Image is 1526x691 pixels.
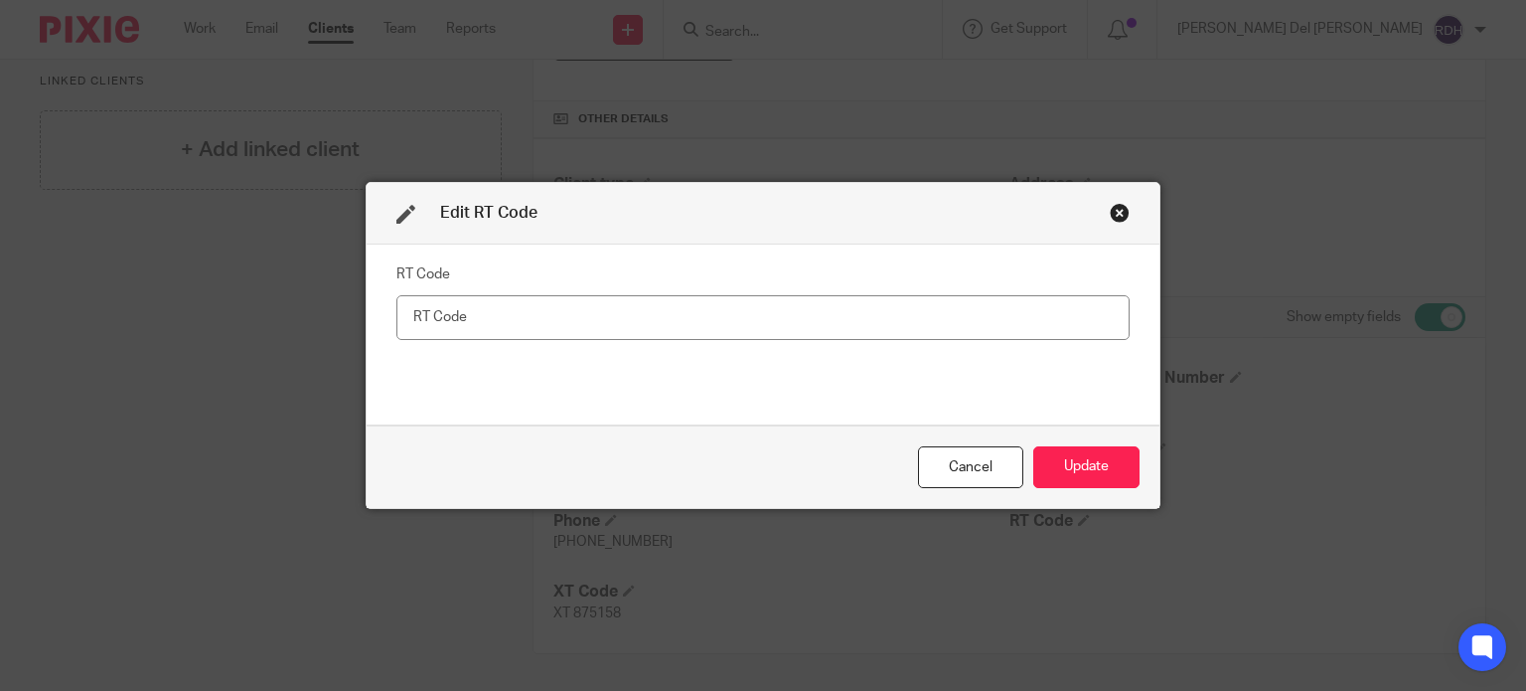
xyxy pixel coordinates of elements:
[396,295,1130,340] input: RT Code
[396,264,450,284] label: RT Code
[440,205,537,221] span: Edit RT Code
[1110,203,1130,223] div: Close this dialog window
[1033,446,1140,489] button: Update
[918,446,1023,489] div: Close this dialog window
